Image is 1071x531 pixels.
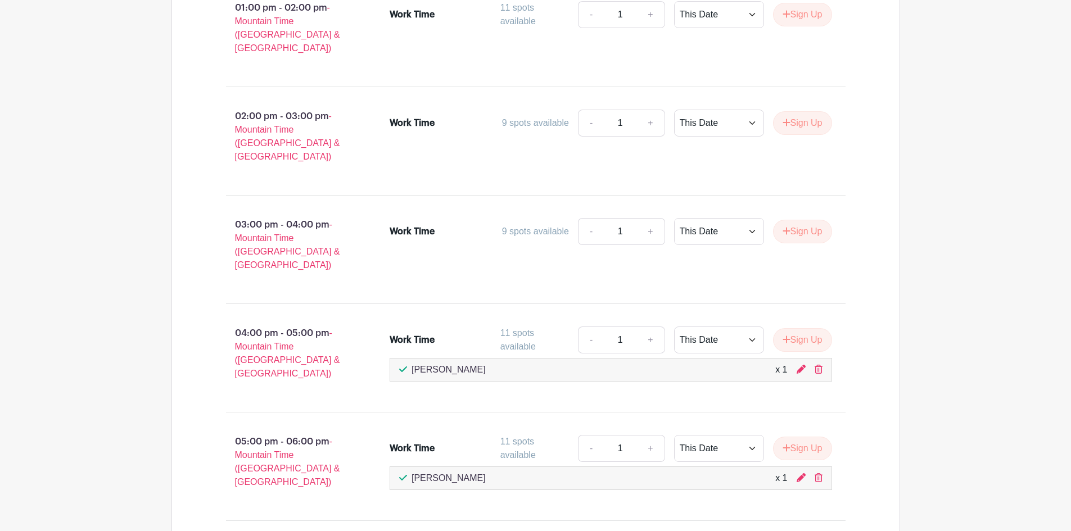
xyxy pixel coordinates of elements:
[500,326,569,353] div: 11 spots available
[773,220,832,243] button: Sign Up
[390,333,435,347] div: Work Time
[412,471,486,485] p: [PERSON_NAME]
[208,214,372,276] p: 03:00 pm - 04:00 pm
[390,225,435,238] div: Work Time
[390,116,435,130] div: Work Time
[773,111,832,135] button: Sign Up
[500,435,569,462] div: 11 spots available
[208,322,372,385] p: 04:00 pm - 05:00 pm
[578,1,604,28] a: -
[578,110,604,137] a: -
[773,328,832,352] button: Sign Up
[208,430,372,493] p: 05:00 pm - 06:00 pm
[775,363,787,376] div: x 1
[775,471,787,485] div: x 1
[578,218,604,245] a: -
[502,225,569,238] div: 9 spots available
[773,3,832,26] button: Sign Up
[578,326,604,353] a: -
[390,442,435,455] div: Work Time
[208,105,372,168] p: 02:00 pm - 03:00 pm
[636,326,665,353] a: +
[500,1,569,28] div: 11 spots available
[773,437,832,460] button: Sign Up
[636,435,665,462] a: +
[390,8,435,21] div: Work Time
[412,363,486,376] p: [PERSON_NAME]
[636,110,665,137] a: +
[636,218,665,245] a: +
[502,116,569,130] div: 9 spots available
[636,1,665,28] a: +
[578,435,604,462] a: -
